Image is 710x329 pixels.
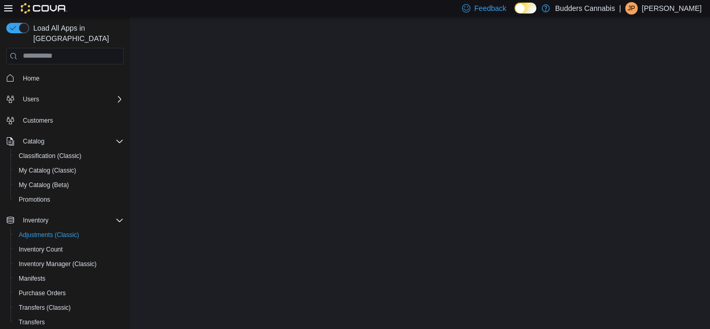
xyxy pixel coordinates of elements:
button: Catalog [2,134,128,149]
a: Manifests [15,272,49,285]
span: Home [23,74,40,83]
button: My Catalog (Classic) [10,163,128,178]
span: Inventory Count [15,243,124,256]
button: Classification (Classic) [10,149,128,163]
a: Transfers [15,316,49,328]
a: Inventory Manager (Classic) [15,258,101,270]
a: Customers [19,114,57,127]
span: Transfers [19,318,45,326]
a: Classification (Classic) [15,150,86,162]
p: Budders Cannabis [555,2,615,15]
span: Catalog [23,137,44,146]
span: Adjustments (Classic) [15,229,124,241]
button: Promotions [10,192,128,207]
button: Transfers (Classic) [10,300,128,315]
span: My Catalog (Beta) [15,179,124,191]
span: Users [23,95,39,103]
button: My Catalog (Beta) [10,178,128,192]
span: Purchase Orders [15,287,124,299]
span: Users [19,93,124,106]
span: My Catalog (Beta) [19,181,69,189]
button: Customers [2,113,128,128]
span: Transfers (Classic) [19,304,71,312]
a: Promotions [15,193,55,206]
a: Transfers (Classic) [15,301,75,314]
span: Inventory [23,216,48,225]
span: My Catalog (Classic) [15,164,124,177]
span: Promotions [15,193,124,206]
button: Users [19,93,43,106]
span: Inventory Manager (Classic) [19,260,97,268]
a: My Catalog (Beta) [15,179,73,191]
span: Feedback [475,3,506,14]
button: Manifests [10,271,128,286]
span: Adjustments (Classic) [19,231,79,239]
img: Cova [21,3,67,14]
button: Inventory [2,213,128,228]
span: Manifests [15,272,124,285]
button: Home [2,71,128,86]
span: Purchase Orders [19,289,66,297]
button: Purchase Orders [10,286,128,300]
span: Transfers [15,316,124,328]
span: JP [628,2,635,15]
span: Classification (Classic) [19,152,82,160]
span: Home [19,72,124,85]
button: Catalog [19,135,48,148]
span: Promotions [19,195,50,204]
span: Inventory [19,214,124,227]
span: Customers [19,114,124,127]
span: Load All Apps in [GEOGRAPHIC_DATA] [29,23,124,44]
a: Inventory Count [15,243,67,256]
span: My Catalog (Classic) [19,166,76,175]
input: Dark Mode [515,3,536,14]
span: Customers [23,116,53,125]
span: Transfers (Classic) [15,301,124,314]
button: Inventory Manager (Classic) [10,257,128,271]
span: Classification (Classic) [15,150,124,162]
span: Manifests [19,274,45,283]
button: Inventory Count [10,242,128,257]
div: Jessica Patterson [625,2,638,15]
span: Inventory Manager (Classic) [15,258,124,270]
a: Home [19,72,44,85]
p: | [619,2,621,15]
a: Adjustments (Classic) [15,229,83,241]
button: Users [2,92,128,107]
p: [PERSON_NAME] [642,2,702,15]
span: Inventory Count [19,245,63,254]
a: My Catalog (Classic) [15,164,81,177]
span: Catalog [19,135,124,148]
button: Inventory [19,214,52,227]
a: Purchase Orders [15,287,70,299]
button: Adjustments (Classic) [10,228,128,242]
